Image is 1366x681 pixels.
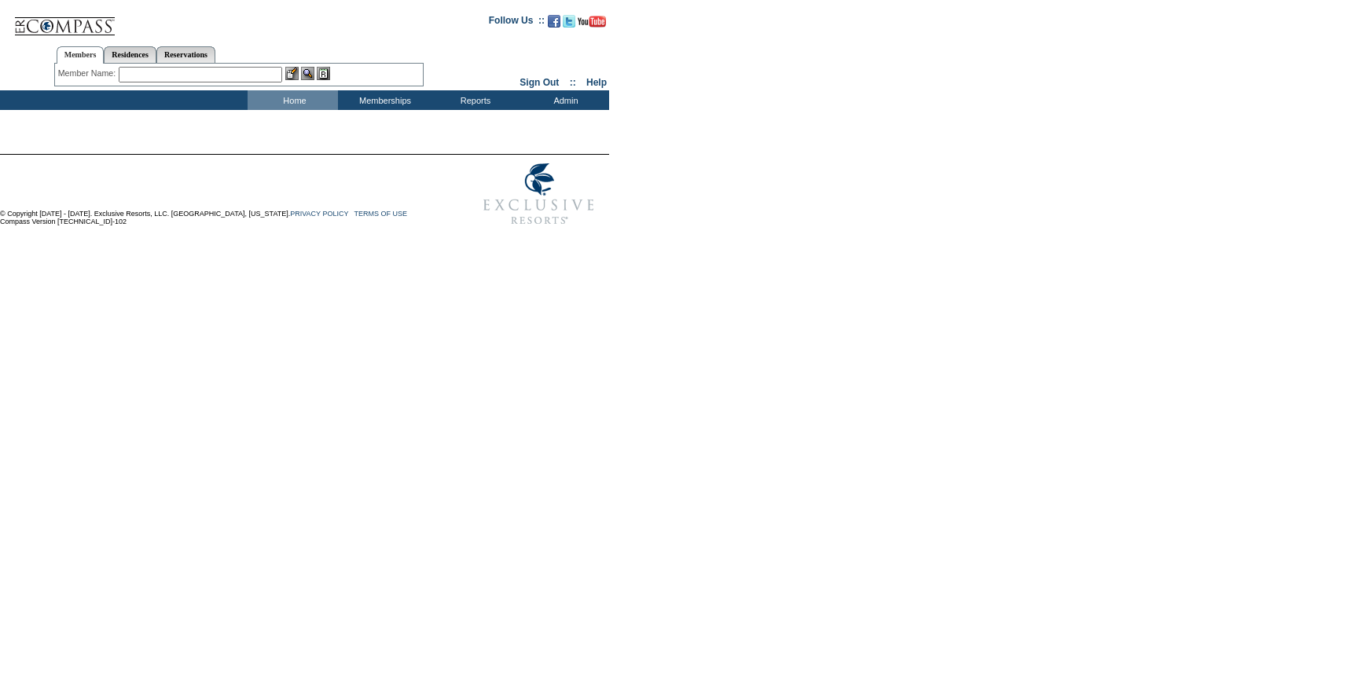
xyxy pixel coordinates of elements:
td: Reports [428,90,519,110]
td: Home [248,90,338,110]
a: Help [586,77,607,88]
img: Become our fan on Facebook [548,15,560,27]
a: Reservations [156,46,215,63]
img: Compass Home [13,4,116,36]
td: Admin [519,90,609,110]
a: Sign Out [520,77,559,88]
a: Residences [104,46,156,63]
a: Become our fan on Facebook [548,20,560,29]
img: b_edit.gif [285,67,299,80]
span: :: [570,77,576,88]
a: TERMS OF USE [354,210,408,218]
a: Subscribe to our YouTube Channel [578,20,606,29]
td: Follow Us :: [489,13,545,32]
img: Follow us on Twitter [563,15,575,27]
img: Reservations [317,67,330,80]
a: PRIVACY POLICY [290,210,348,218]
a: Members [57,46,105,64]
div: Member Name: [58,67,119,80]
img: Subscribe to our YouTube Channel [578,16,606,27]
a: Follow us on Twitter [563,20,575,29]
td: Memberships [338,90,428,110]
img: Exclusive Resorts [468,155,609,233]
img: View [301,67,314,80]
